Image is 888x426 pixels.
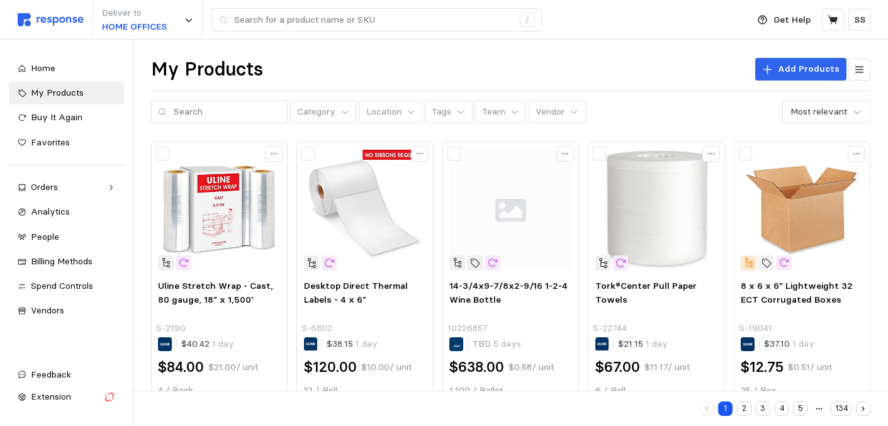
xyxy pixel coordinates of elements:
[447,322,488,335] p: 10226857
[31,206,70,217] span: Analytics
[741,280,853,305] span: 8 x 6 x 6" Lightweight 32 ECT Corrugated Boxes
[520,13,535,28] div: /
[210,338,234,349] span: 1 day
[831,401,851,416] button: 134
[854,13,865,27] p: SS
[449,384,571,398] p: 1,100 / Pallet
[181,337,234,351] p: $40.42
[31,369,71,380] span: Feedback
[304,280,408,305] span: Desktop Direct Thermal Labels - 4 x 6"
[773,13,811,27] p: Get Help
[31,137,70,148] span: Favorites
[741,357,784,377] h2: $12.75
[775,401,789,416] button: 4
[9,386,124,408] button: Extension
[31,231,59,242] span: People
[790,338,814,349] span: 1 day
[102,6,167,20] p: Deliver to
[9,250,124,273] a: Billing Methods
[301,322,332,335] p: S-6802
[9,300,124,322] a: Vendors
[31,280,93,291] span: Spend Controls
[366,105,402,119] p: Location
[9,226,124,249] a: People
[361,361,412,374] p: $10.00 / unit
[158,384,280,398] p: 4 / Pack
[9,201,124,223] a: Analytics
[595,357,640,377] h2: $67.00
[482,105,505,119] p: Team
[9,57,124,80] a: Home
[327,337,378,351] p: $38.15
[764,337,814,351] p: $37.10
[9,82,124,104] a: My Products
[18,13,84,26] img: svg%3e
[102,20,167,34] p: HOME OFFICES
[158,149,280,271] img: S-2190
[359,100,422,124] button: Location
[449,149,571,271] img: svg%3e
[509,361,554,374] p: $0.58 / unit
[475,100,526,124] button: Team
[741,149,863,271] img: S-19041
[156,322,186,335] p: S-2190
[595,384,717,398] p: 6 / Roll
[304,149,426,271] img: S-6802_txt_USEng
[234,9,513,31] input: Search for a product name or SKU
[595,149,717,271] img: S-22744
[151,57,263,82] h1: My Products
[9,132,124,154] a: Favorites
[491,338,521,349] span: 5 days
[174,101,281,123] input: Search
[593,322,627,335] p: S-22744
[788,361,832,374] p: $0.51 / unit
[718,401,733,416] button: 1
[304,384,426,398] p: 12 / Roll
[9,106,124,129] a: Buy It Again
[644,361,690,374] p: $11.17 / unit
[618,337,668,351] p: $21.15
[9,275,124,298] a: Spend Controls
[755,58,846,81] button: Add Products
[750,8,818,32] button: Get Help
[425,100,473,124] button: Tags
[741,384,863,398] p: 25 / Box
[737,401,751,416] button: 2
[304,357,357,377] h2: $120.00
[739,322,772,335] p: S-19041
[790,105,847,118] div: Most relevant
[848,9,870,31] button: SS
[449,357,504,377] h2: $638.00
[208,361,258,374] p: $21.00 / unit
[297,105,335,119] p: Category
[31,111,82,123] span: Buy It Again
[756,401,770,416] button: 3
[158,357,204,377] h2: $84.00
[353,338,378,349] span: 1 day
[9,176,124,199] a: Orders
[432,105,451,119] p: Tags
[31,305,64,316] span: Vendors
[31,255,93,267] span: Billing Methods
[9,364,124,386] button: Feedback
[529,100,586,124] button: Vendor
[449,280,568,305] span: 14-3/4x9-7/8x2-9/16 1-2-4 Wine Bottle
[473,337,521,351] p: TBD
[793,401,807,416] button: 5
[778,62,840,76] p: Add Products
[643,338,668,349] span: 1 day
[31,181,102,194] div: Orders
[158,280,273,305] span: Uline Stretch Wrap - Cast, 80 gauge, 18" x 1,500'
[290,100,357,124] button: Category
[31,87,84,98] span: My Products
[31,62,55,74] span: Home
[536,105,565,119] p: Vendor
[31,391,71,402] span: Extension
[595,280,697,305] span: Tork®Center Pull Paper Towels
